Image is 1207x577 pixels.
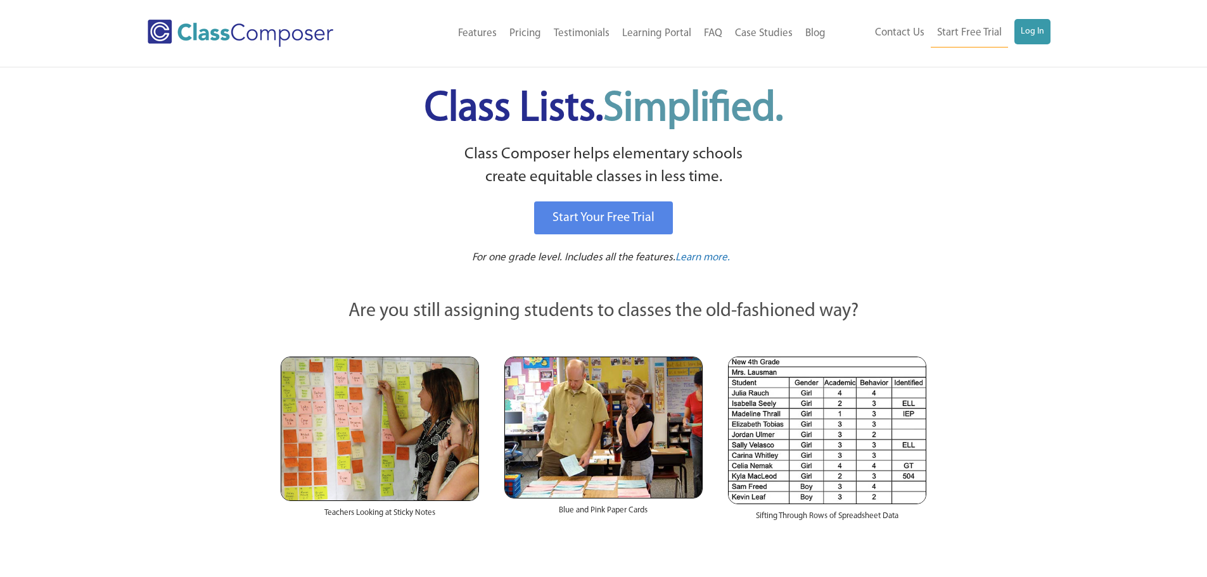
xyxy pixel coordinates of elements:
a: Learn more. [675,250,730,266]
a: Start Free Trial [931,19,1008,48]
div: Teachers Looking at Sticky Notes [281,501,479,531]
a: Log In [1014,19,1051,44]
span: Class Lists. [425,89,783,130]
a: Learning Portal [616,20,698,48]
div: Blue and Pink Paper Cards [504,498,703,529]
a: Testimonials [547,20,616,48]
a: FAQ [698,20,729,48]
a: Pricing [503,20,547,48]
div: Sifting Through Rows of Spreadsheet Data [728,504,926,535]
span: For one grade level. Includes all the features. [472,252,675,263]
nav: Header Menu [385,20,832,48]
img: Blue and Pink Paper Cards [504,357,703,498]
nav: Header Menu [832,19,1051,48]
a: Contact Us [869,19,931,47]
a: Features [452,20,503,48]
a: Start Your Free Trial [534,201,673,234]
img: Teachers Looking at Sticky Notes [281,357,479,501]
img: Spreadsheets [728,357,926,504]
span: Start Your Free Trial [552,212,655,224]
p: Class Composer helps elementary schools create equitable classes in less time. [279,143,929,189]
a: Blog [799,20,832,48]
p: Are you still assigning students to classes the old-fashioned way? [281,298,927,326]
span: Simplified. [603,89,783,130]
img: Class Composer [148,20,333,47]
a: Case Studies [729,20,799,48]
span: Learn more. [675,252,730,263]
